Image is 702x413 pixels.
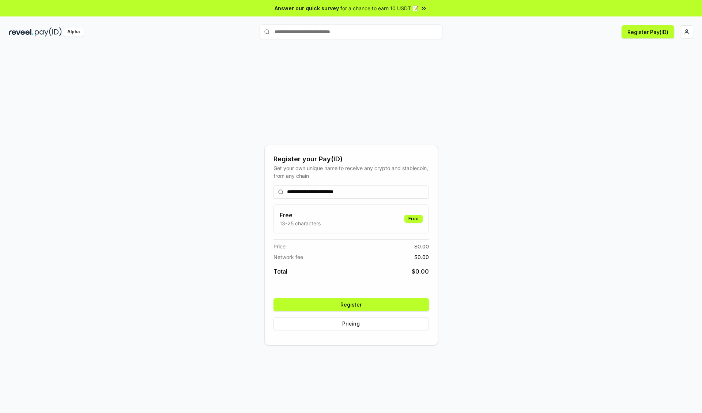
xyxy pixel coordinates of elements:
[273,243,286,250] span: Price
[404,215,423,223] div: Free
[273,164,429,180] div: Get your own unique name to receive any crypto and stablecoin, from any chain
[9,27,33,37] img: reveel_dark
[280,211,321,219] h3: Free
[340,4,419,12] span: for a chance to earn 10 USDT 📝
[275,4,339,12] span: Answer our quick survey
[280,219,321,227] p: 13-25 characters
[35,27,62,37] img: pay_id
[273,154,429,164] div: Register your Pay(ID)
[414,253,429,261] span: $ 0.00
[273,298,429,311] button: Register
[273,317,429,330] button: Pricing
[273,253,303,261] span: Network fee
[273,267,287,276] span: Total
[63,27,84,37] div: Alpha
[622,25,674,38] button: Register Pay(ID)
[414,243,429,250] span: $ 0.00
[412,267,429,276] span: $ 0.00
